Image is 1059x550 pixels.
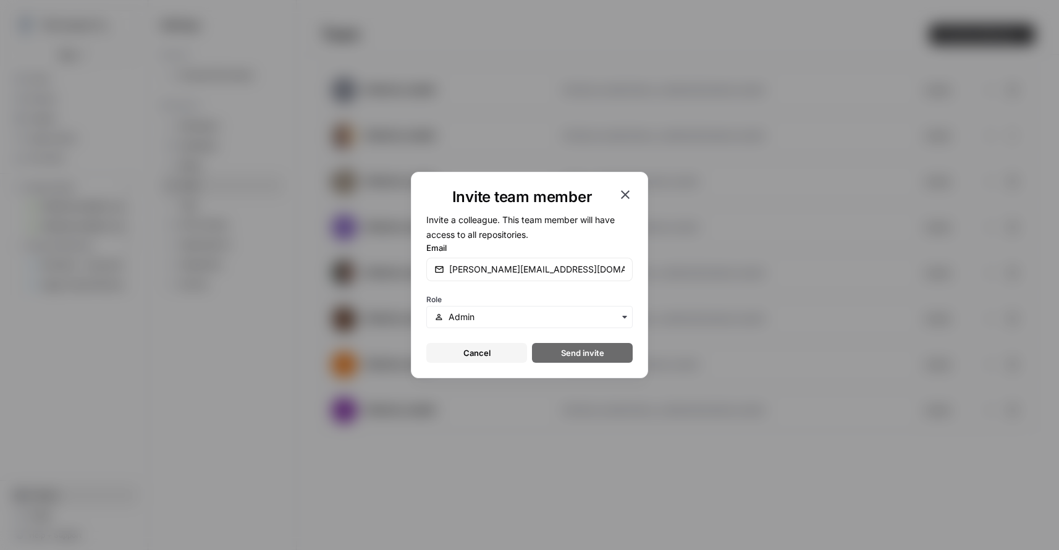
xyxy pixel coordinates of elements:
[561,347,604,359] span: Send invite
[463,347,491,359] span: Cancel
[426,343,527,363] button: Cancel
[426,242,633,254] label: Email
[426,295,442,304] span: Role
[449,263,625,276] input: email@company.com
[449,311,625,323] input: Admin
[426,214,615,240] span: Invite a colleague. This team member will have access to all repositories.
[532,343,633,363] button: Send invite
[426,187,618,207] h1: Invite team member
